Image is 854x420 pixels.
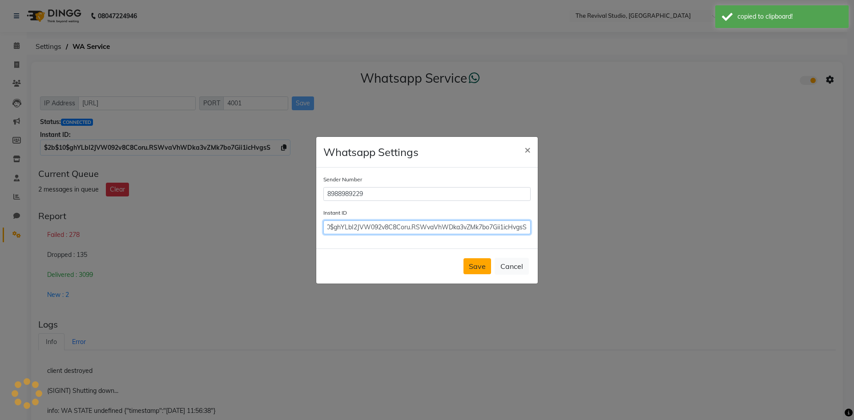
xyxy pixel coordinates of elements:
label: Sender Number [323,176,362,184]
span: × [524,143,531,156]
div: copied to clipboard! [737,12,842,21]
h4: Whatsapp Settings [323,144,419,160]
button: Save [463,258,491,274]
button: Close [517,137,538,162]
button: Cancel [495,258,529,275]
label: Instant ID [323,209,347,217]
